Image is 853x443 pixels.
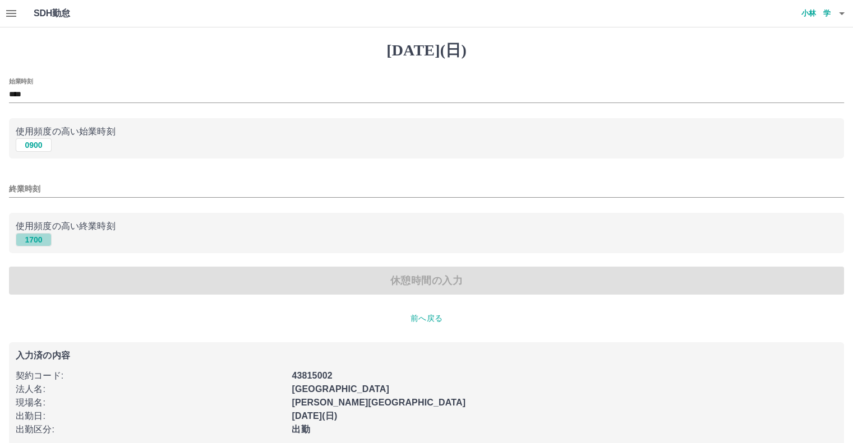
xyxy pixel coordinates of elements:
p: 出勤区分 : [16,423,285,436]
label: 始業時刻 [9,77,33,85]
h1: [DATE](日) [9,41,844,60]
p: 使用頻度の高い始業時刻 [16,125,837,138]
p: 前へ戻る [9,313,844,324]
b: [PERSON_NAME][GEOGRAPHIC_DATA] [292,398,465,407]
b: 43815002 [292,371,332,380]
p: 出勤日 : [16,409,285,423]
b: [GEOGRAPHIC_DATA] [292,384,389,394]
button: 1700 [16,233,52,246]
p: 使用頻度の高い終業時刻 [16,220,837,233]
button: 0900 [16,138,52,152]
p: 入力済の内容 [16,351,837,360]
p: 法人名 : [16,383,285,396]
p: 現場名 : [16,396,285,409]
p: 契約コード : [16,369,285,383]
b: 出勤 [292,425,310,434]
b: [DATE](日) [292,411,337,421]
